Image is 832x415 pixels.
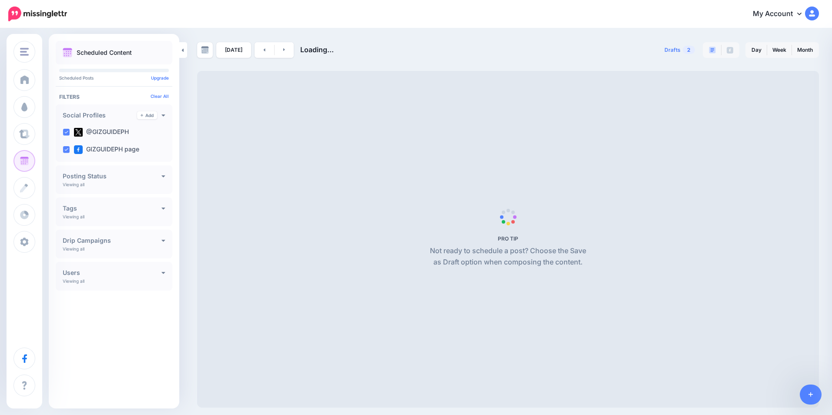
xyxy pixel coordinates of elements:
img: calendar.png [63,48,72,57]
a: My Account [744,3,819,25]
h4: Filters [59,94,169,100]
h4: Tags [63,205,161,211]
p: Not ready to schedule a post? Choose the Save as Draft option when composing the content. [426,245,590,268]
img: paragraph-boxed.png [709,47,716,54]
span: 2 [683,46,695,54]
a: Week [767,43,792,57]
h4: Users [63,270,161,276]
a: Clear All [151,94,169,99]
p: Viewing all [63,246,84,251]
a: Add [137,111,157,119]
h4: Social Profiles [63,112,137,118]
img: facebook-grey-square.png [727,47,733,54]
h4: Posting Status [63,173,161,179]
p: Scheduled Posts [59,76,169,80]
p: Scheduled Content [77,50,132,56]
a: Upgrade [151,75,169,80]
img: twitter-square.png [74,128,83,137]
a: Day [746,43,767,57]
img: facebook-square.png [74,145,83,154]
p: Viewing all [63,214,84,219]
label: @GIZGUIDEPH [74,128,129,137]
a: Month [792,43,818,57]
p: Viewing all [63,182,84,187]
h4: Drip Campaigns [63,238,161,244]
label: GIZGUIDEPH page [74,145,139,154]
a: [DATE] [216,42,251,58]
h5: PRO TIP [426,235,590,242]
img: Missinglettr [8,7,67,21]
img: menu.png [20,48,29,56]
span: Drafts [664,47,681,53]
img: calendar-grey-darker.png [201,46,209,54]
p: Viewing all [63,278,84,284]
a: Drafts2 [659,42,700,58]
span: Loading... [300,45,334,54]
